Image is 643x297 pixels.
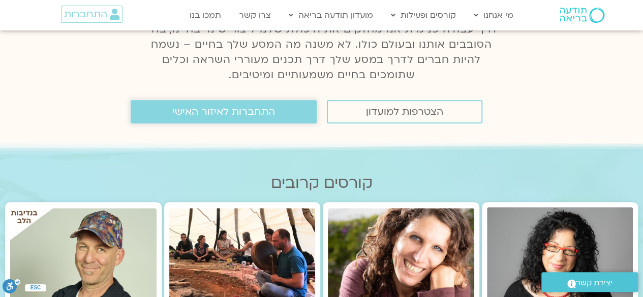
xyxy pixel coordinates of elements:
h2: קורסים קרובים [5,174,638,192]
a: מועדון תודעה בריאה [284,6,378,25]
a: צרו קשר [234,6,276,25]
a: יצירת קשר [541,272,638,292]
span: התחברות [64,9,107,20]
p: דרך עבודה פנימית אנו מחזקים את היכולת שלנו ליצור שינוי בחיינו, בחיי הסובבים אותנו ובעולם כולו. לא... [140,22,504,83]
a: הצטרפות למועדון [327,100,482,123]
span: התחברות לאיזור האישי [172,106,275,117]
a: תמכו בנו [185,6,226,25]
a: התחברות לאיזור האישי [131,100,317,123]
a: מי אנחנו [469,6,518,25]
span: הצטרפות למועדון [366,106,443,117]
a: התחברות [61,6,123,23]
span: יצירת קשר [576,276,613,290]
a: קורסים ופעילות [386,6,461,25]
img: תודעה בריאה [560,8,604,23]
